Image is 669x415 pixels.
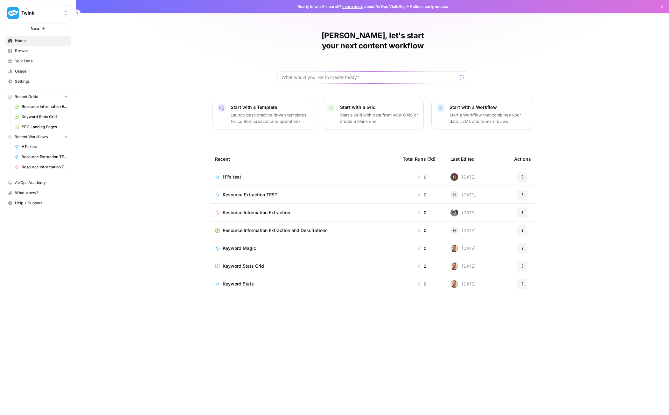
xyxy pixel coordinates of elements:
span: Settings [15,79,68,84]
button: New [5,24,71,33]
div: 0 [403,192,440,198]
a: H1's test [215,174,393,180]
div: [DATE] [450,262,476,270]
a: Usage [5,66,71,76]
a: PPC Landing Pages [12,122,71,132]
button: What's new? [5,188,71,198]
div: 0 [403,281,440,287]
a: Learn more [342,4,363,9]
span: Resource Information Extraction and Descriptions [223,227,328,234]
a: Your Data [5,56,71,66]
a: Home [5,36,71,46]
div: Actions [514,150,531,168]
p: Start with a Template [231,104,309,110]
button: Recent Grids [5,92,71,102]
span: H [453,227,456,234]
div: 0 [403,245,440,251]
input: What would you like to create today? [282,74,456,81]
p: Start a Grid with data from your CMS or create a blank one [340,112,418,124]
div: Total Runs (7d) [403,150,436,168]
a: Settings [5,76,71,87]
a: AirOps Academy [5,178,71,188]
div: [DATE] [450,173,476,181]
span: Resource Information Extraction [223,209,290,216]
a: Resource Information Extraction and Descriptions [12,102,71,112]
span: Resource Information Extraction [22,164,68,170]
a: Keyword Magic [215,245,393,251]
div: [DATE] [450,191,476,199]
span: Keyword Magic [223,245,256,251]
div: 0 [403,227,440,234]
p: Start a Workflow that combines your data, LLMs and human review [449,112,528,124]
a: Resource Extraction TEST [215,192,393,198]
a: Browse [5,46,71,56]
a: Keyword Stats Grid [12,112,71,122]
span: Your Data [15,58,68,64]
p: Start with a Grid [340,104,418,110]
span: Keyword Stats Grid [223,263,264,269]
img: ggqkytmprpadj6gr8422u7b6ymfp [450,262,458,270]
span: New [31,25,40,32]
p: Launch best-practice driven templates for content creation and operations [231,112,309,124]
span: Twinkl [21,10,60,16]
img: ggqkytmprpadj6gr8422u7b6ymfp [450,280,458,288]
span: H [453,192,456,198]
a: Keyword Stats Grid [215,263,393,269]
button: Recent Workflows [5,132,71,142]
button: Start with a GridStart a Grid with data from your CMS or create a blank one [322,99,424,130]
h1: [PERSON_NAME], let's start your next content workflow [277,31,468,51]
a: H1's test [12,142,71,152]
div: 2 [403,263,440,269]
div: Recent [215,150,393,168]
span: Resource Extraction TEST [22,154,68,160]
span: Keyword Stats [223,281,254,287]
div: Last Edited [450,150,475,168]
span: H1's test [22,144,68,150]
button: Workspace: Twinkl [5,5,71,21]
div: What's new? [5,188,71,198]
span: Resource Extraction TEST [223,192,277,198]
div: [DATE] [450,280,476,288]
span: Recent Grids [15,94,38,100]
span: Actions early access [410,4,448,10]
img: ggqkytmprpadj6gr8422u7b6ymfp [450,244,458,252]
div: 0 [403,209,440,216]
a: Resource Information Extraction [12,162,71,172]
span: PPC Landing Pages [22,124,68,130]
div: [DATE] [450,244,476,252]
div: [DATE] [450,209,476,216]
span: AirOps Academy [15,180,68,186]
button: Start with a TemplateLaunch best-practice driven templates for content creation and operations [213,99,314,130]
a: Resource Information Extraction and Descriptions [215,227,393,234]
span: Home [15,38,68,44]
button: Help + Support [5,198,71,208]
span: Usage [15,68,68,74]
a: Resource Information Extraction [215,209,393,216]
div: [DATE] [450,227,476,234]
img: Twinkl Logo [7,7,19,19]
span: Recent Workflows [15,134,48,140]
img: 436bim7ufhw3ohwxraeybzubrpb8 [450,173,458,181]
span: Keyword Stats Grid [22,114,68,120]
a: Keyword Stats [215,281,393,287]
span: H1's test [223,174,241,180]
button: Start with a WorkflowStart a Workflow that combines your data, LLMs and human review [431,99,533,130]
a: Resource Extraction TEST [12,152,71,162]
span: Resource Information Extraction and Descriptions [22,104,68,109]
div: 0 [403,174,440,180]
span: Help + Support [15,200,68,206]
span: Ready to win AI search? about AirOps Visibility [297,4,405,10]
p: Start with a Workflow [449,104,528,110]
span: Browse [15,48,68,54]
img: a2mlt6f1nb2jhzcjxsuraj5rj4vi [450,209,458,216]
